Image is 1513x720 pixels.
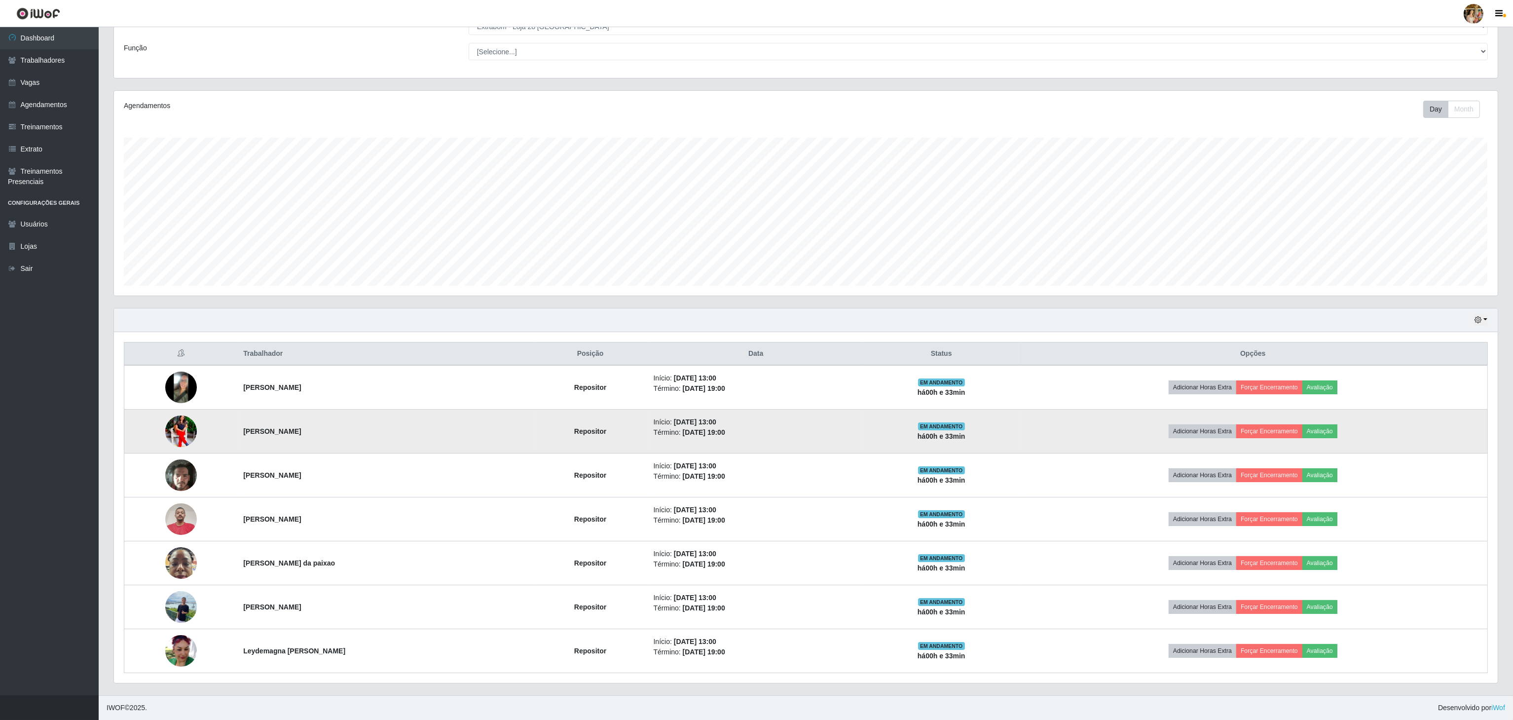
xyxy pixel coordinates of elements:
[533,342,648,366] th: Posição
[654,593,858,603] li: Início:
[683,428,725,436] time: [DATE] 19:00
[918,379,965,386] span: EM ANDAMENTO
[574,427,606,435] strong: Repositor
[683,384,725,392] time: [DATE] 19:00
[918,554,965,562] span: EM ANDAMENTO
[654,515,858,526] li: Término:
[654,637,858,647] li: Início:
[654,549,858,559] li: Início:
[1302,380,1337,394] button: Avaliação
[1236,468,1302,482] button: Forçar Encerramento
[918,564,965,572] strong: há 00 h e 33 min
[165,372,197,403] img: 1748484954184.jpeg
[674,374,716,382] time: [DATE] 13:00
[107,704,125,712] span: IWOF
[165,454,197,496] img: 1751312410869.jpeg
[674,594,716,602] time: [DATE] 13:00
[1423,101,1488,118] div: Toolbar with button groups
[674,462,716,470] time: [DATE] 13:00
[1169,424,1236,438] button: Adicionar Horas Extra
[864,342,1019,366] th: Status
[1302,424,1337,438] button: Avaliação
[16,7,60,20] img: CoreUI Logo
[165,542,197,584] img: 1752580683628.jpeg
[1236,512,1302,526] button: Forçar Encerramento
[674,418,716,426] time: [DATE] 13:00
[674,506,716,514] time: [DATE] 13:00
[918,432,965,440] strong: há 00 h e 33 min
[574,559,606,567] strong: Repositor
[654,471,858,482] li: Término:
[1169,556,1236,570] button: Adicionar Horas Extra
[918,422,965,430] span: EM ANDAMENTO
[124,43,147,53] label: Função
[1236,600,1302,614] button: Forçar Encerramento
[918,598,965,606] span: EM ANDAMENTO
[1302,644,1337,658] button: Avaliação
[918,608,965,616] strong: há 00 h e 33 min
[674,550,716,558] time: [DATE] 13:00
[243,383,301,391] strong: [PERSON_NAME]
[243,559,335,567] strong: [PERSON_NAME] da paixao
[918,510,965,518] span: EM ANDAMENTO
[574,471,606,479] strong: Repositor
[654,647,858,657] li: Término:
[165,635,197,667] img: 1754944379156.jpeg
[165,587,197,627] img: 1753139041362.jpeg
[1169,600,1236,614] button: Adicionar Horas Extra
[1169,644,1236,658] button: Adicionar Horas Extra
[683,472,725,480] time: [DATE] 19:00
[124,101,684,111] div: Agendamentos
[574,515,606,523] strong: Repositor
[1423,101,1480,118] div: First group
[243,647,345,655] strong: Leydemagna [PERSON_NAME]
[1302,556,1337,570] button: Avaliação
[165,412,197,451] img: 1751311767272.jpeg
[1302,600,1337,614] button: Avaliação
[243,515,301,523] strong: [PERSON_NAME]
[918,642,965,650] span: EM ANDAMENTO
[918,520,965,528] strong: há 00 h e 33 min
[165,498,197,540] img: 1752325710297.jpeg
[654,603,858,613] li: Término:
[237,342,533,366] th: Trabalhador
[674,638,716,645] time: [DATE] 13:00
[918,476,965,484] strong: há 00 h e 33 min
[107,703,147,713] span: © 2025 .
[654,461,858,471] li: Início:
[574,647,606,655] strong: Repositor
[1019,342,1488,366] th: Opções
[918,466,965,474] span: EM ANDAMENTO
[654,417,858,427] li: Início:
[654,559,858,569] li: Término:
[654,383,858,394] li: Término:
[1423,101,1448,118] button: Day
[1236,556,1302,570] button: Forçar Encerramento
[1448,101,1480,118] button: Month
[654,505,858,515] li: Início:
[683,604,725,612] time: [DATE] 19:00
[243,471,301,479] strong: [PERSON_NAME]
[683,648,725,656] time: [DATE] 19:00
[918,652,965,660] strong: há 00 h e 33 min
[1169,380,1236,394] button: Adicionar Horas Extra
[683,560,725,568] time: [DATE] 19:00
[1438,703,1505,713] span: Desenvolvido por
[1236,424,1302,438] button: Forçar Encerramento
[683,516,725,524] time: [DATE] 19:00
[648,342,864,366] th: Data
[243,427,301,435] strong: [PERSON_NAME]
[1169,512,1236,526] button: Adicionar Horas Extra
[1491,704,1505,712] a: iWof
[1302,512,1337,526] button: Avaliação
[654,427,858,438] li: Término:
[1169,468,1236,482] button: Adicionar Horas Extra
[1236,380,1302,394] button: Forçar Encerramento
[654,373,858,383] li: Início:
[1236,644,1302,658] button: Forçar Encerramento
[918,388,965,396] strong: há 00 h e 33 min
[243,603,301,611] strong: [PERSON_NAME]
[574,383,606,391] strong: Repositor
[574,603,606,611] strong: Repositor
[1302,468,1337,482] button: Avaliação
